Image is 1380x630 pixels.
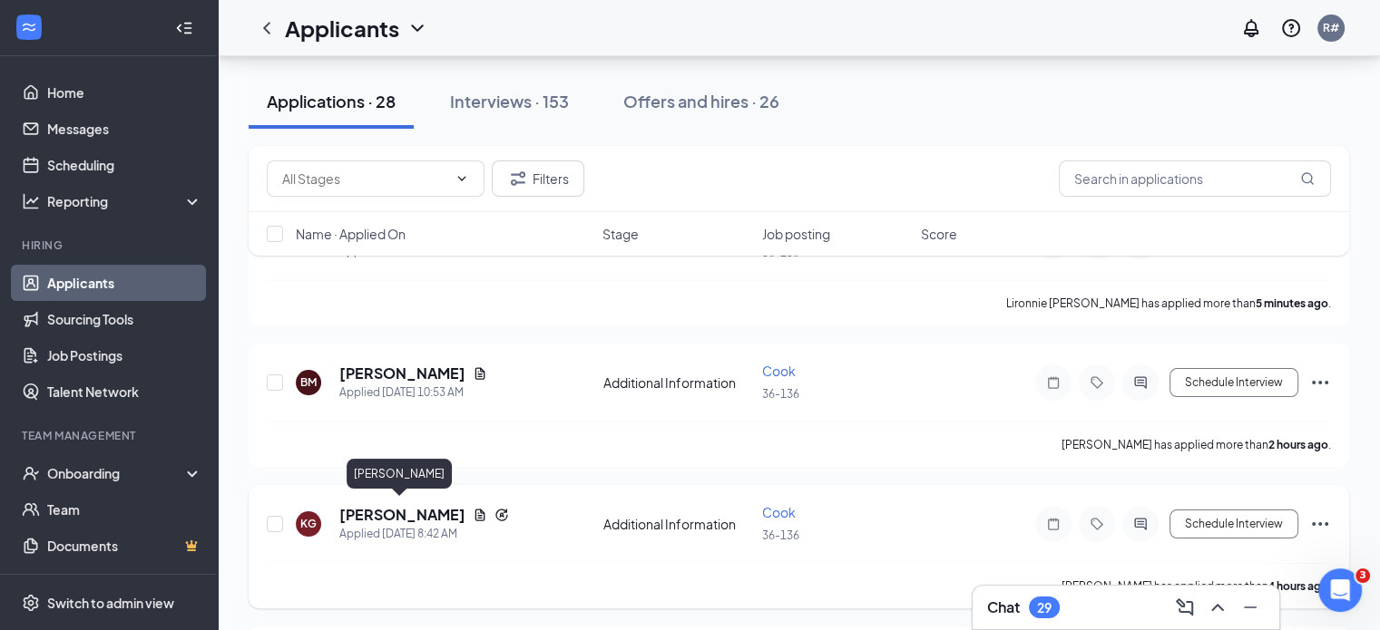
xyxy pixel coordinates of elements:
div: Applied [DATE] 8:42 AM [339,525,509,543]
h5: [PERSON_NAME] [339,505,465,525]
svg: Tag [1086,375,1108,390]
div: Additional Information [603,515,751,533]
b: 2 hours ago [1268,438,1328,451]
svg: ActiveChat [1130,517,1151,531]
p: [PERSON_NAME] has applied more than . [1062,578,1331,594]
div: 29 [1037,600,1052,615]
h5: [PERSON_NAME] [339,363,465,383]
svg: Reapply [494,508,509,522]
a: Messages [47,111,202,147]
div: Offers and hires · 26 [623,90,779,112]
svg: Document [473,366,487,381]
a: Sourcing Tools [47,301,202,337]
a: Job Postings [47,337,202,373]
div: Reporting [47,192,203,210]
svg: QuestionInfo [1280,17,1302,39]
svg: Analysis [22,192,40,210]
button: Schedule Interview [1170,509,1298,538]
div: Interviews · 153 [450,90,569,112]
div: Hiring [22,237,199,253]
div: KG [300,516,317,531]
input: All Stages [282,169,447,189]
svg: ActiveChat [1130,375,1151,390]
button: ChevronUp [1203,593,1232,622]
h1: Applicants [285,13,399,44]
span: Cook [762,363,796,379]
span: 36-136 [762,528,799,542]
div: [PERSON_NAME] [347,459,452,489]
svg: ChevronLeft [256,17,278,39]
div: Team Management [22,428,199,443]
svg: ChevronDown [455,171,469,186]
svg: Note [1042,517,1064,531]
a: Talent Network [47,373,202,410]
svg: ChevronDown [406,17,428,39]
svg: Minimize [1239,596,1261,618]
svg: Ellipses [1309,372,1331,393]
div: Onboarding [47,464,187,482]
svg: ChevronUp [1207,596,1228,618]
svg: Ellipses [1309,513,1331,535]
span: Job posting [762,225,830,243]
div: Additional Information [603,373,751,392]
button: Schedule Interview [1170,368,1298,397]
div: BM [300,374,317,390]
div: Applied [DATE] 10:53 AM [339,383,487,402]
a: Home [47,74,202,111]
button: ComposeMessage [1170,593,1199,622]
a: SurveysCrown [47,564,202,600]
span: Cook [762,504,796,520]
span: Stage [602,225,639,243]
svg: Filter [507,168,529,189]
svg: Tag [1086,517,1108,531]
b: 5 minutes ago [1256,296,1328,310]
iframe: Intercom live chat [1318,568,1362,612]
div: R# [1323,20,1339,35]
input: Search in applications [1059,160,1331,197]
svg: Settings [22,594,40,612]
a: Scheduling [47,147,202,183]
a: Team [47,491,202,528]
a: Applicants [47,265,202,301]
b: 4 hours ago [1268,579,1328,593]
a: DocumentsCrown [47,528,202,564]
svg: Document [473,508,487,522]
h3: Chat [987,597,1020,617]
p: Lironnie [PERSON_NAME] has applied more than . [1006,296,1331,311]
span: Name · Applied On [296,225,406,243]
span: 36-136 [762,387,799,401]
svg: ComposeMessage [1174,596,1196,618]
svg: Notifications [1240,17,1262,39]
svg: MagnifyingGlass [1300,171,1315,186]
p: [PERSON_NAME] has applied more than . [1062,437,1331,452]
div: Switch to admin view [47,594,174,612]
svg: WorkstreamLogo [20,18,38,36]
span: 3 [1356,568,1370,583]
div: Applications · 28 [267,90,396,112]
svg: Note [1042,375,1064,390]
svg: Collapse [175,19,193,37]
button: Minimize [1236,593,1265,622]
button: Filter Filters [492,160,584,197]
span: Score [921,225,957,243]
svg: UserCheck [22,464,40,482]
